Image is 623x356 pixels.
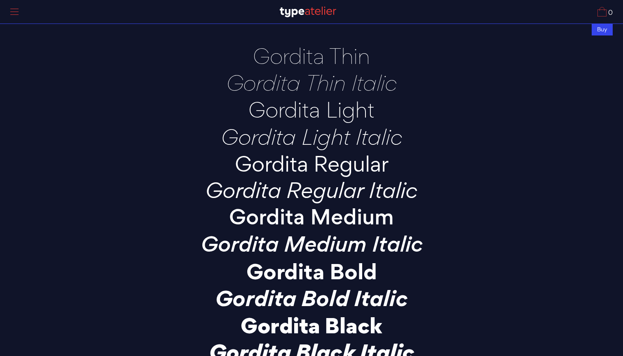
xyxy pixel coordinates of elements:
p: Gordita Bold Italic [167,287,456,309]
p: Gordita Regular Italic [167,179,456,202]
p: Gordita Regular [167,152,456,175]
a: 0 [597,7,613,17]
p: Gordita Medium [167,206,456,229]
p: Gordita Light [167,98,456,121]
p: Gordita Medium Italic [167,233,456,255]
p: Gordita Black [167,314,456,336]
p: Gordita Light Italic [167,125,456,148]
img: TA_Logo.svg [280,7,336,17]
p: Gordita Thin Italic [167,71,456,94]
div: Buy [592,24,613,35]
p: Gordita Thin [167,45,456,67]
p: Gordita Bold [167,260,456,283]
img: Cart_Icon.svg [597,7,607,17]
span: 0 [607,9,613,17]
